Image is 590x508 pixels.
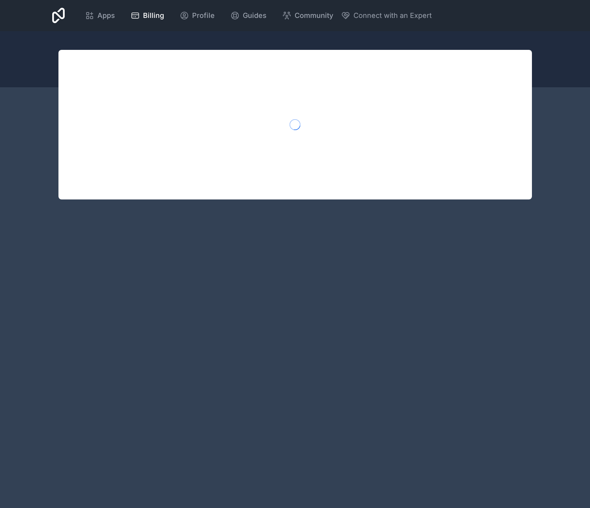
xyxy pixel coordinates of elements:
[173,7,221,24] a: Profile
[124,7,170,24] a: Billing
[353,10,432,21] span: Connect with an Expert
[243,10,267,21] span: Guides
[143,10,164,21] span: Billing
[295,10,333,21] span: Community
[224,7,273,24] a: Guides
[192,10,215,21] span: Profile
[97,10,115,21] span: Apps
[276,7,339,24] a: Community
[341,10,432,21] button: Connect with an Expert
[79,7,121,24] a: Apps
